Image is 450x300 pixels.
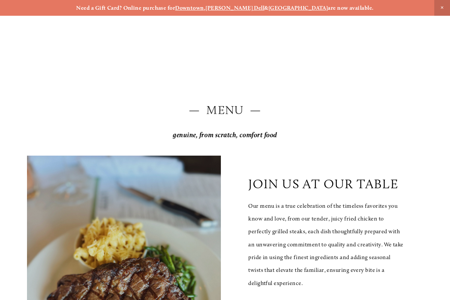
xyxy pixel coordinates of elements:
strong: are now available. [328,4,373,11]
p: join us at our table [248,176,398,192]
em: genuine, from scratch, comfort food [173,131,277,139]
strong: Need a Gift Card? Online purchase for [76,4,175,11]
a: [GEOGRAPHIC_DATA] [268,4,328,11]
strong: & [264,4,268,11]
p: Our menu is a true celebration of the timeless favorites you know and love, from our tender, juic... [248,199,403,289]
a: Downtown [175,4,204,11]
strong: , [204,4,205,11]
a: [PERSON_NAME] Dell [205,4,264,11]
h2: — Menu — [27,102,423,118]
